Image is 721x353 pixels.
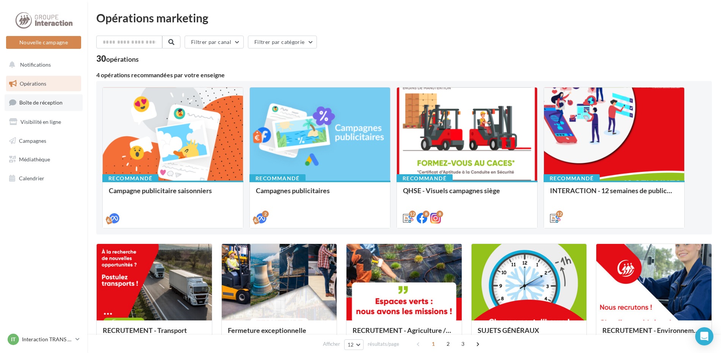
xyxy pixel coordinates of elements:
div: opérations [106,56,139,62]
div: RECRUTEMENT - Environnement [602,326,705,342]
a: Calendrier [5,170,83,186]
div: RECRUTEMENT - Transport [103,326,206,342]
button: Filtrer par canal [185,36,244,48]
span: 2 [442,338,454,350]
span: 1 [427,338,439,350]
a: Boîte de réception [5,94,83,111]
span: Notifications [20,61,51,68]
div: RECRUTEMENT - Agriculture / Espaces verts [353,326,456,342]
div: Campagne publicitaire saisonniers [109,187,237,202]
span: Campagnes [19,137,46,144]
div: 4 opérations recommandées par votre enseigne [96,72,712,78]
a: Campagnes [5,133,83,149]
div: QHSE - Visuels campagnes siège [403,187,531,202]
div: 30 [96,55,139,63]
span: Afficher [323,341,340,348]
p: Interaction TRANS EN [GEOGRAPHIC_DATA] [22,336,72,343]
div: Opérations marketing [96,12,712,23]
div: 12 [556,211,563,217]
div: 2 [262,211,269,217]
span: Boîte de réception [19,99,63,106]
span: résultats/page [368,341,399,348]
a: Opérations [5,76,83,92]
div: Recommandé [249,174,306,183]
div: Fermeture exceptionnelle [228,326,331,342]
button: Notifications [5,57,80,73]
a: Visibilité en ligne [5,114,83,130]
button: Filtrer par catégorie [248,36,317,48]
div: Campagnes publicitaires [256,187,384,202]
span: Visibilité en ligne [20,119,61,125]
div: Recommandé [102,174,158,183]
button: 12 [344,339,364,350]
span: 12 [348,342,354,348]
div: 8 [436,211,443,217]
div: SUJETS GÉNÉRAUX [478,326,581,342]
div: Recommandé [397,174,453,183]
div: Recommandé [544,174,600,183]
div: 12 [409,211,416,217]
span: 3 [457,338,469,350]
span: Calendrier [19,175,44,181]
div: Open Intercom Messenger [695,327,713,345]
a: Médiathèque [5,152,83,167]
a: IT Interaction TRANS EN [GEOGRAPHIC_DATA] [6,332,81,347]
button: Nouvelle campagne [6,36,81,49]
span: Opérations [20,80,46,87]
div: 8 [423,211,429,217]
span: IT [11,336,16,343]
span: Médiathèque [19,156,50,162]
div: INTERACTION - 12 semaines de publication [550,187,678,202]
